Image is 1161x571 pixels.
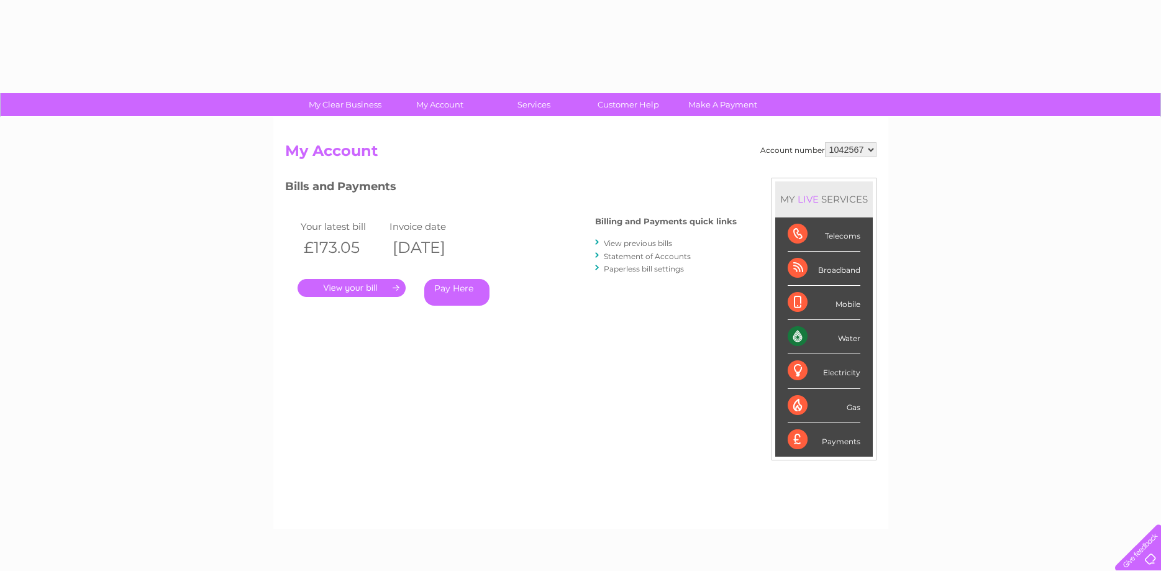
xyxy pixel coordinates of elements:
a: Services [483,93,585,116]
th: £173.05 [298,235,387,260]
a: My Clear Business [294,93,396,116]
th: [DATE] [386,235,476,260]
div: Payments [788,423,860,457]
div: Electricity [788,354,860,388]
h2: My Account [285,142,876,166]
div: MY SERVICES [775,181,873,217]
h4: Billing and Payments quick links [595,217,737,226]
div: Mobile [788,286,860,320]
h3: Bills and Payments [285,178,737,199]
a: Paperless bill settings [604,264,684,273]
a: Pay Here [424,279,489,306]
td: Invoice date [386,218,476,235]
div: Gas [788,389,860,423]
a: Statement of Accounts [604,252,691,261]
a: . [298,279,406,297]
div: Telecoms [788,217,860,252]
a: View previous bills [604,239,672,248]
a: Customer Help [577,93,680,116]
div: LIVE [795,193,821,205]
div: Broadband [788,252,860,286]
a: Make A Payment [672,93,774,116]
a: My Account [388,93,491,116]
div: Account number [760,142,876,157]
div: Water [788,320,860,354]
td: Your latest bill [298,218,387,235]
